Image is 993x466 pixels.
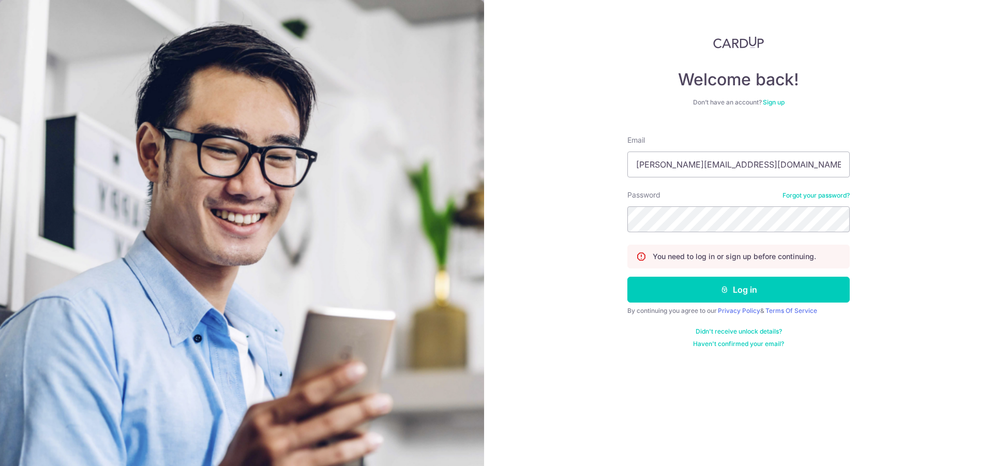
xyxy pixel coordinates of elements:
button: Log in [627,277,850,303]
p: You need to log in or sign up before continuing. [653,251,816,262]
div: Don’t have an account? [627,98,850,107]
label: Password [627,190,660,200]
a: Haven't confirmed your email? [693,340,784,348]
a: Forgot your password? [783,191,850,200]
a: Privacy Policy [718,307,760,314]
h4: Welcome back! [627,69,850,90]
a: Sign up [763,98,785,106]
a: Didn't receive unlock details? [696,327,782,336]
div: By continuing you agree to our & [627,307,850,315]
input: Enter your Email [627,152,850,177]
img: CardUp Logo [713,36,764,49]
label: Email [627,135,645,145]
a: Terms Of Service [765,307,817,314]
